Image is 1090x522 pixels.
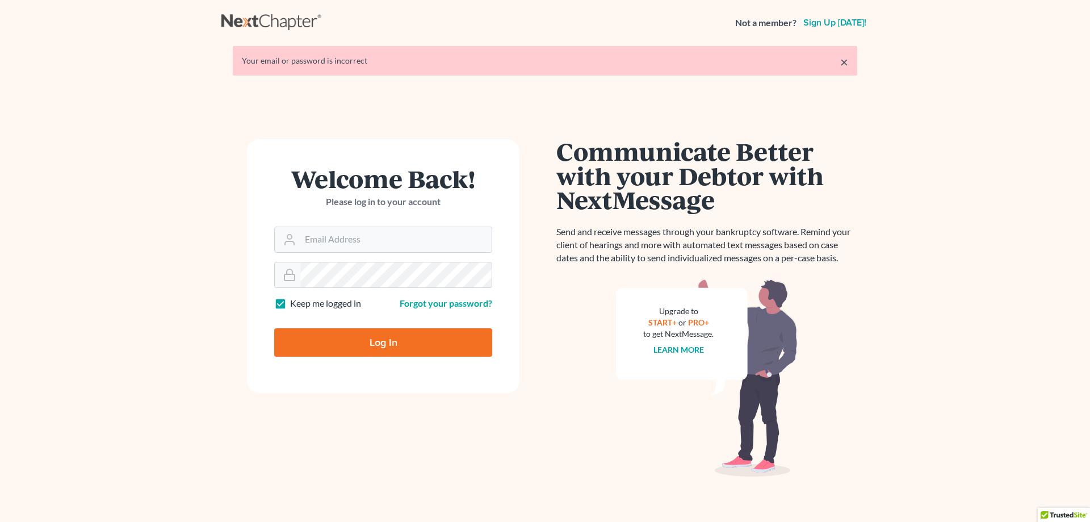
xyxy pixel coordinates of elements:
a: Learn more [653,345,704,354]
p: Send and receive messages through your bankruptcy software. Remind your client of hearings and mo... [556,225,857,265]
label: Keep me logged in [290,297,361,310]
div: to get NextMessage. [643,328,714,340]
h1: Communicate Better with your Debtor with NextMessage [556,139,857,212]
a: PRO+ [688,318,709,327]
div: Your email or password is incorrect [242,55,848,66]
h1: Welcome Back! [274,166,492,191]
div: Upgrade to [643,306,714,317]
p: Please log in to your account [274,195,492,208]
strong: Not a member? [735,16,796,30]
a: Sign up [DATE]! [801,18,869,27]
a: START+ [648,318,677,327]
a: × [840,55,848,69]
input: Email Address [300,227,492,252]
img: nextmessage_bg-59042aed3d76b12b5cd301f8e5b87938c9018125f34e5fa2b7a6b67550977c72.svg [616,278,798,477]
span: or [678,318,686,327]
input: Log In [274,328,492,357]
a: Forgot your password? [400,298,492,308]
